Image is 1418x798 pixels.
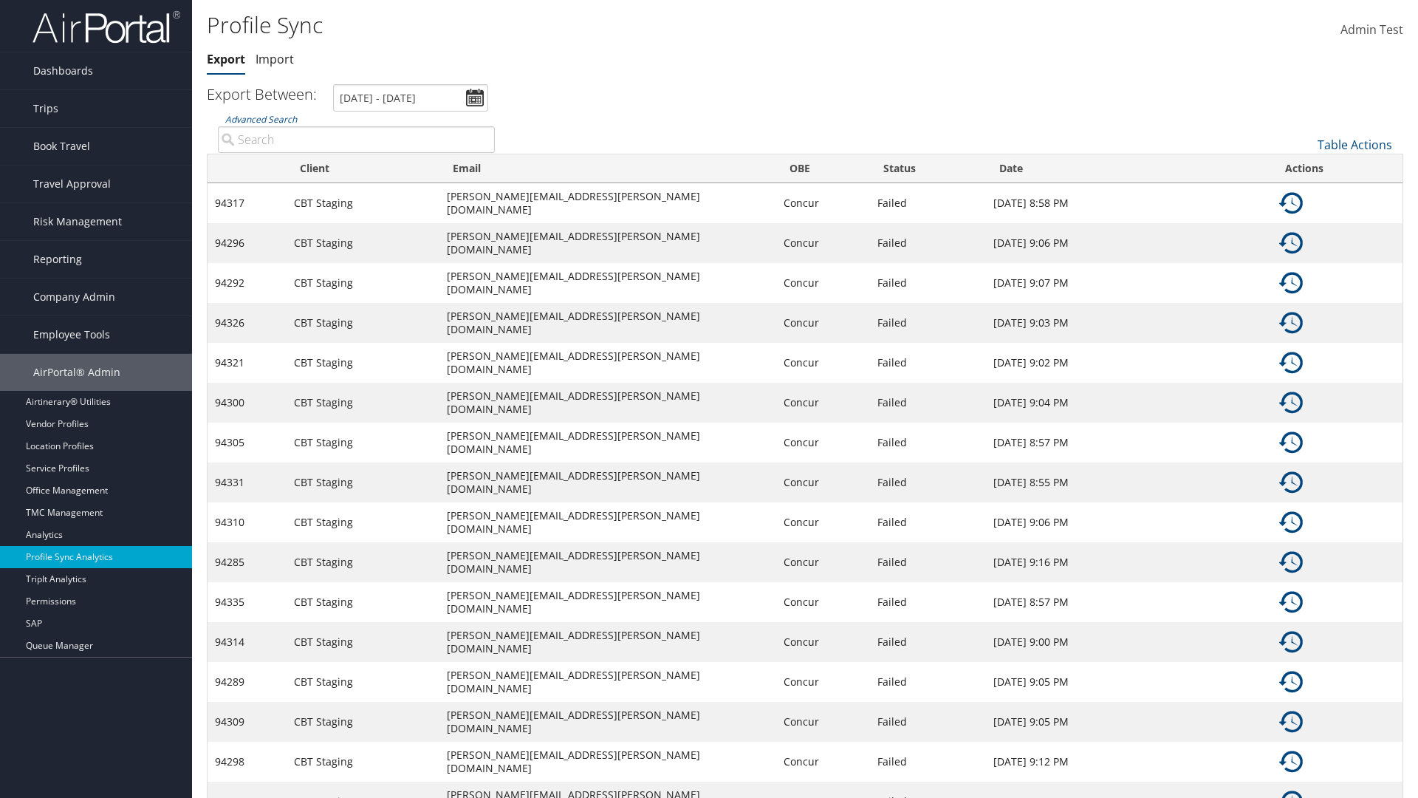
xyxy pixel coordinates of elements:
td: CBT Staging [287,303,439,343]
td: Failed [870,702,986,742]
td: Concur [776,463,870,502]
a: Details [1279,514,1303,528]
td: 94317 [208,183,287,223]
td: Failed [870,463,986,502]
td: CBT Staging [287,502,439,542]
a: Details [1279,754,1303,768]
a: Details [1279,554,1303,568]
td: Concur [776,423,870,463]
td: Failed [870,423,986,463]
td: 94309 [208,702,287,742]
img: ta-history.png [1279,630,1303,654]
td: [DATE] 9:00 PM [986,622,1272,662]
td: CBT Staging [287,702,439,742]
td: CBT Staging [287,383,439,423]
td: Concur [776,662,870,702]
td: Concur [776,502,870,542]
td: Concur [776,542,870,582]
td: [DATE] 9:12 PM [986,742,1272,782]
td: CBT Staging [287,343,439,383]
td: [PERSON_NAME][EMAIL_ADDRESS][PERSON_NAME][DOMAIN_NAME] [439,343,776,383]
img: ta-history.png [1279,271,1303,295]
a: Export [207,51,245,67]
span: Admin Test [1340,21,1403,38]
td: 94310 [208,502,287,542]
img: ta-history.png [1279,311,1303,335]
td: 94298 [208,742,287,782]
td: Concur [776,223,870,263]
td: CBT Staging [287,622,439,662]
td: Failed [870,662,986,702]
td: 94296 [208,223,287,263]
th: Email: activate to sort column ascending [439,154,776,183]
a: Details [1279,674,1303,688]
td: CBT Staging [287,742,439,782]
td: 94321 [208,343,287,383]
img: ta-history.png [1279,471,1303,494]
td: Concur [776,622,870,662]
td: CBT Staging [287,223,439,263]
td: [PERSON_NAME][EMAIL_ADDRESS][PERSON_NAME][DOMAIN_NAME] [439,183,776,223]
td: [DATE] 9:05 PM [986,662,1272,702]
a: Details [1279,315,1303,329]
td: [DATE] 9:16 PM [986,542,1272,582]
a: Advanced Search [225,113,297,126]
td: 94305 [208,423,287,463]
th: Actions [1272,154,1402,183]
th: Date: activate to sort column ascending [986,154,1272,183]
td: [DATE] 9:04 PM [986,383,1272,423]
a: Details [1279,355,1303,369]
td: Failed [870,742,986,782]
td: [DATE] 8:58 PM [986,183,1272,223]
span: AirPortal® Admin [33,354,120,391]
td: [PERSON_NAME][EMAIL_ADDRESS][PERSON_NAME][DOMAIN_NAME] [439,662,776,702]
td: CBT Staging [287,662,439,702]
td: Failed [870,622,986,662]
img: ta-history.png [1279,670,1303,694]
td: Concur [776,303,870,343]
td: 94285 [208,542,287,582]
td: 94314 [208,622,287,662]
a: Details [1279,714,1303,728]
td: Concur [776,742,870,782]
td: [PERSON_NAME][EMAIL_ADDRESS][PERSON_NAME][DOMAIN_NAME] [439,463,776,502]
td: 94326 [208,303,287,343]
td: CBT Staging [287,423,439,463]
td: [PERSON_NAME][EMAIL_ADDRESS][PERSON_NAME][DOMAIN_NAME] [439,542,776,582]
td: [PERSON_NAME][EMAIL_ADDRESS][PERSON_NAME][DOMAIN_NAME] [439,622,776,662]
td: Failed [870,223,986,263]
a: Details [1279,395,1303,409]
th: Client: activate to sort column ascending [287,154,439,183]
a: Details [1279,434,1303,449]
td: CBT Staging [287,183,439,223]
span: Risk Management [33,203,122,240]
td: [PERSON_NAME][EMAIL_ADDRESS][PERSON_NAME][DOMAIN_NAME] [439,742,776,782]
td: [DATE] 9:02 PM [986,343,1272,383]
td: Concur [776,183,870,223]
td: [DATE] 8:57 PM [986,423,1272,463]
td: Concur [776,343,870,383]
input: [DATE] - [DATE] [333,84,488,112]
h3: Export Between: [207,84,317,104]
td: Concur [776,582,870,622]
td: [PERSON_NAME][EMAIL_ADDRESS][PERSON_NAME][DOMAIN_NAME] [439,223,776,263]
td: [DATE] 9:06 PM [986,502,1272,542]
span: Employee Tools [33,316,110,353]
td: Failed [870,303,986,343]
img: ta-history.png [1279,391,1303,415]
td: 94331 [208,463,287,502]
img: airportal-logo.png [32,10,180,44]
td: [PERSON_NAME][EMAIL_ADDRESS][PERSON_NAME][DOMAIN_NAME] [439,383,776,423]
span: Reporting [33,241,82,278]
img: ta-history.png [1279,550,1303,574]
a: Details [1279,275,1303,289]
a: Admin Test [1340,7,1403,53]
a: Details [1279,195,1303,209]
td: CBT Staging [287,263,439,303]
td: [PERSON_NAME][EMAIL_ADDRESS][PERSON_NAME][DOMAIN_NAME] [439,582,776,622]
td: [DATE] 9:07 PM [986,263,1272,303]
td: Failed [870,542,986,582]
th: Status: activate to sort column ascending [870,154,986,183]
td: Failed [870,383,986,423]
td: 94292 [208,263,287,303]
